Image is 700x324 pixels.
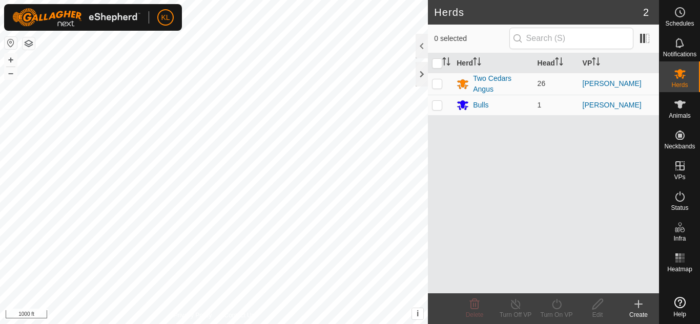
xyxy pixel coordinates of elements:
[583,101,642,109] a: [PERSON_NAME]
[669,113,691,119] span: Animals
[224,311,254,320] a: Contact Us
[23,37,35,50] button: Map Layers
[473,59,481,67] p-sorticon: Activate to sort
[5,67,17,79] button: –
[12,8,140,27] img: Gallagher Logo
[5,37,17,49] button: Reset Map
[660,293,700,321] a: Help
[583,79,642,88] a: [PERSON_NAME]
[434,6,643,18] h2: Herds
[671,82,688,88] span: Herds
[671,205,688,211] span: Status
[538,79,546,88] span: 26
[442,59,450,67] p-sorticon: Activate to sort
[674,174,685,180] span: VPs
[673,311,686,317] span: Help
[663,51,696,57] span: Notifications
[673,235,686,242] span: Infra
[452,53,533,73] th: Herd
[555,59,563,67] p-sorticon: Activate to sort
[592,59,600,67] p-sorticon: Activate to sort
[417,309,419,318] span: i
[577,310,618,319] div: Edit
[473,73,529,95] div: Two Cedars Angus
[618,310,659,319] div: Create
[509,28,633,49] input: Search (S)
[161,12,170,23] span: KL
[473,100,488,111] div: Bulls
[174,311,212,320] a: Privacy Policy
[412,308,423,319] button: i
[664,143,695,149] span: Neckbands
[536,310,577,319] div: Turn On VP
[533,53,579,73] th: Head
[466,311,484,318] span: Delete
[495,310,536,319] div: Turn Off VP
[667,266,692,272] span: Heatmap
[538,101,542,109] span: 1
[579,53,659,73] th: VP
[643,5,649,20] span: 2
[434,33,509,44] span: 0 selected
[5,54,17,66] button: +
[665,20,694,27] span: Schedules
